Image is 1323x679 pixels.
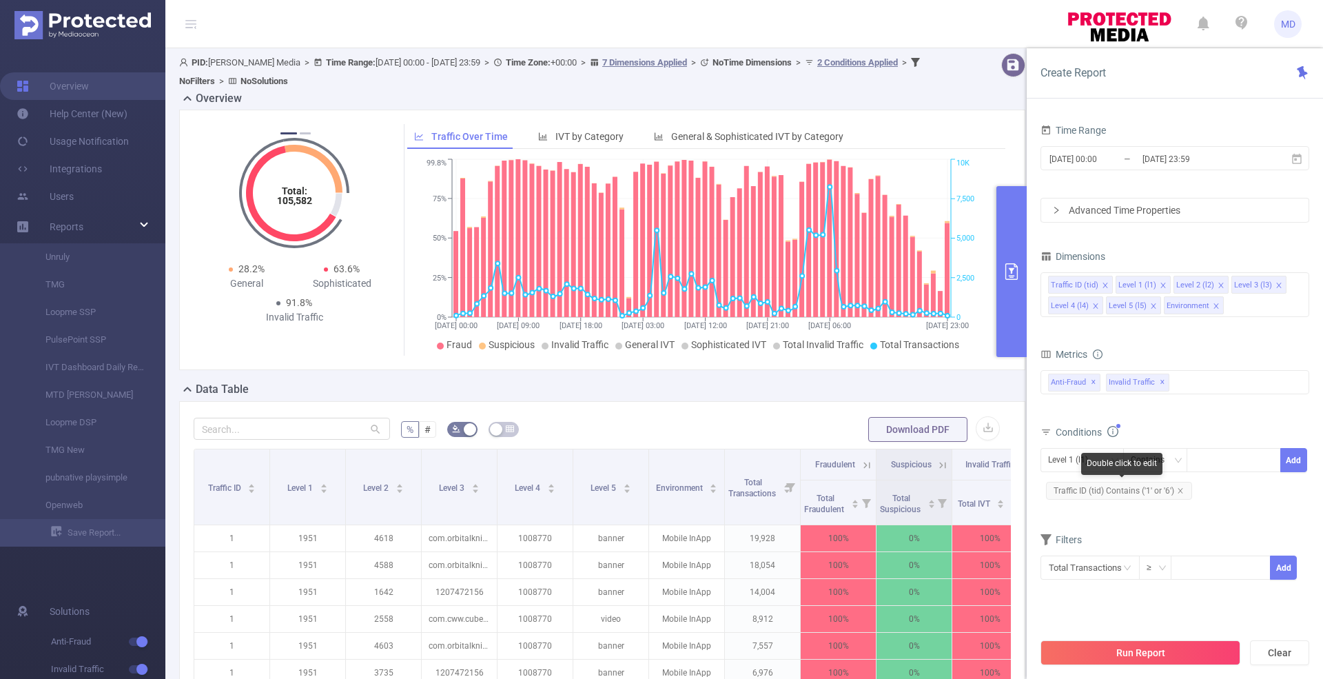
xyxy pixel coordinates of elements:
i: icon: caret-up [248,482,256,486]
i: icon: caret-up [710,482,717,486]
p: Mobile InApp [649,606,724,632]
i: icon: caret-down [471,487,479,491]
i: icon: bg-colors [452,425,460,433]
i: Filter menu [781,449,800,525]
i: icon: close [1102,282,1109,290]
p: 1951 [270,579,345,605]
span: MD [1281,10,1295,38]
div: Sort [851,498,859,506]
a: Overview [17,72,89,100]
p: 1 [194,525,269,551]
p: 19,928 [725,525,800,551]
i: icon: line-chart [414,132,424,141]
b: Time Range: [326,57,376,68]
div: Level 3 (l3) [1234,276,1272,294]
span: Fraudulent [815,460,855,469]
div: Contains [1131,449,1174,472]
p: video [573,606,648,632]
p: com.orbitalknight.ridiculousfreekick [422,552,497,578]
p: 1008770 [498,525,573,551]
a: Help Center (New) [17,100,127,128]
span: Traffic ID (tid) Contains ('1' or '6') [1046,482,1192,500]
p: 100% [952,552,1027,578]
i: icon: caret-down [623,487,630,491]
button: Add [1270,556,1297,580]
p: 14,004 [725,579,800,605]
button: 1 [280,132,297,134]
div: Traffic ID (tid) [1051,276,1098,294]
p: com.orbitalknight.ridiculousfreekick [422,633,497,659]
i: icon: caret-up [396,482,403,486]
tspan: 10K [956,159,970,168]
div: Double click to edit [1081,453,1162,475]
i: icon: caret-down [927,503,935,507]
a: Integrations [17,155,102,183]
a: Users [17,183,74,210]
p: 100% [801,606,876,632]
a: TMG New [28,436,149,464]
div: Sort [996,498,1005,506]
a: Loopme DSP [28,409,149,436]
p: Mobile InApp [649,579,724,605]
div: Level 1 (l1) [1118,276,1156,294]
a: IVT Dashboard Daily Report [28,354,149,381]
tspan: [DATE] 18:00 [559,321,602,330]
i: icon: close [1275,282,1282,290]
b: No Time Dimensions [712,57,792,68]
i: Filter menu [1008,480,1027,525]
a: Save Report... [51,519,165,547]
p: com.orbitalknight.ridiculousfreekick [422,525,497,551]
span: General & Sophisticated IVT by Category [671,131,843,142]
span: Level 4 [515,483,542,493]
p: 0% [876,525,952,551]
i: icon: caret-up [547,482,555,486]
p: 4603 [346,633,421,659]
div: Environment [1167,297,1209,315]
p: banner [573,552,648,578]
i: icon: close [1150,303,1157,311]
button: Download PDF [868,417,967,442]
div: Sort [396,482,404,490]
li: Traffic ID (tid) [1048,276,1113,294]
u: 2 Conditions Applied [817,57,898,68]
span: 28.2% [238,263,265,274]
a: TMG [28,271,149,298]
button: Add [1280,448,1307,472]
span: Traffic ID [208,483,243,493]
span: Traffic Over Time [431,131,508,142]
p: 7,557 [725,633,800,659]
p: 1642 [346,579,421,605]
tspan: [DATE] 03:00 [622,321,664,330]
p: 100% [952,633,1027,659]
i: icon: caret-down [320,487,327,491]
tspan: Total: [282,185,307,196]
span: Total Transactions [728,478,778,498]
i: icon: down [1158,564,1167,574]
span: Total Invalid Traffic [783,339,863,350]
li: Environment [1164,296,1224,314]
b: Time Zone: [506,57,551,68]
p: 4618 [346,525,421,551]
p: banner [573,525,648,551]
p: 1 [194,633,269,659]
span: > [215,76,228,86]
i: icon: bar-chart [538,132,548,141]
tspan: [DATE] 09:00 [497,321,540,330]
span: Reports [50,221,83,232]
button: Run Report [1040,640,1240,665]
i: icon: caret-up [623,482,630,486]
div: Sort [623,482,631,490]
input: Search... [194,418,390,440]
span: Dimensions [1040,251,1105,262]
tspan: [DATE] 21:00 [746,321,788,330]
p: 1951 [270,525,345,551]
p: 1951 [270,633,345,659]
p: 2558 [346,606,421,632]
span: Level 5 [591,483,618,493]
span: Total Suspicious [880,494,923,514]
a: Openweb [28,491,149,519]
div: Sort [471,482,480,490]
h2: Data Table [196,381,249,398]
p: 8,912 [725,606,800,632]
p: 100% [801,579,876,605]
